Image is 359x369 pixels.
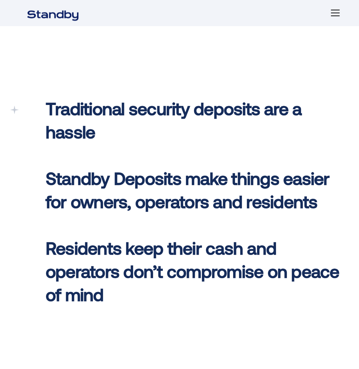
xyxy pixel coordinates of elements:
p: ‍ [46,97,342,306]
div: menu [327,4,341,22]
a: home [18,6,88,20]
span: Traditional security deposits are a hassle [46,98,302,142]
span: Standby Deposits make things easier for owners, operators and residents ‍ [46,168,330,212]
span: Residents keep their cash and operators don’t compromise on peace of mind [46,238,339,305]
